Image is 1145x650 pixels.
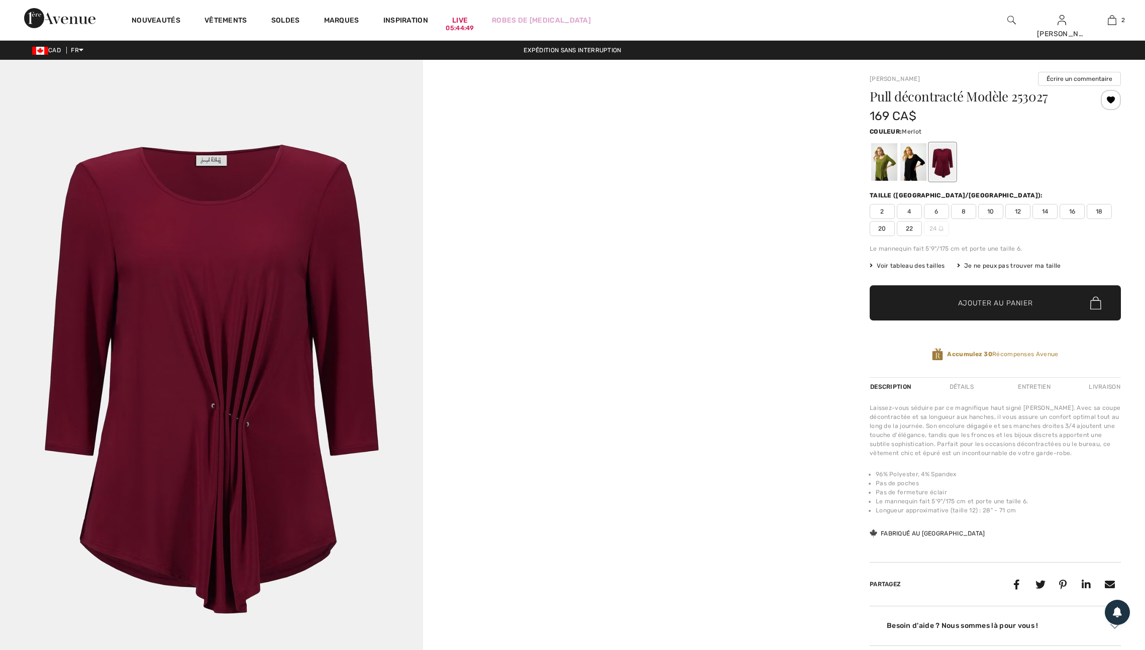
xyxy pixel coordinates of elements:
span: Couleur: [870,128,902,135]
a: Vêtements [204,16,247,27]
span: Partagez [870,581,901,588]
button: Écrire un commentaire [1038,72,1121,86]
div: Le mannequin fait 5'9"/175 cm et porte une taille 6. [870,244,1121,253]
span: 10 [978,204,1003,219]
video: Your browser does not support the video tag. [423,60,846,271]
img: 1ère Avenue [24,8,95,28]
span: 169 CA$ [870,109,916,123]
span: 16 [1060,204,1085,219]
li: Pas de fermeture éclair [876,488,1121,497]
strong: Accumulez 30 [947,351,992,358]
a: Robes de [MEDICAL_DATA] [492,15,591,26]
span: CAD [32,47,65,54]
a: Live05:44:49 [452,15,468,26]
span: 14 [1032,204,1058,219]
span: Merlot [902,128,921,135]
li: Pas de poches [876,479,1121,488]
div: 05:44:49 [446,24,474,33]
div: Artichoke [871,143,897,181]
img: Récompenses Avenue [932,348,943,361]
div: Détails [941,378,982,396]
div: Taille ([GEOGRAPHIC_DATA]/[GEOGRAPHIC_DATA]): [870,191,1045,200]
div: Je ne peux pas trouver ma taille [957,261,1061,270]
div: Noir [900,143,926,181]
li: Le mannequin fait 5'9"/175 cm et porte une taille 6. [876,497,1121,506]
span: 22 [897,221,922,236]
span: 24 [924,221,949,236]
span: 8 [951,204,976,219]
span: 18 [1087,204,1112,219]
div: Livraison [1086,378,1121,396]
span: Voir tableau des tailles [870,261,945,270]
div: Laissez-vous séduire par ce magnifique haut signé [PERSON_NAME]. Avec sa coupe décontractée et sa... [870,403,1121,458]
img: Canadian Dollar [32,47,48,55]
li: Longueur approximative (taille 12) : 28" - 71 cm [876,506,1121,515]
a: Soldes [271,16,300,27]
span: Ajouter au panier [958,298,1033,308]
span: Récompenses Avenue [947,350,1058,359]
span: 20 [870,221,895,236]
img: recherche [1007,14,1016,26]
span: 2 [870,204,895,219]
div: Merlot [929,143,956,181]
a: Nouveautés [132,16,180,27]
img: Mon panier [1108,14,1116,26]
li: 96% Polyester, 4% Spandex [876,470,1121,479]
button: Ajouter au panier [870,285,1121,320]
span: 6 [924,204,949,219]
span: Inspiration [383,16,428,27]
div: [PERSON_NAME] [1037,29,1086,39]
div: Entretien [1009,378,1059,396]
img: ring-m.svg [939,226,944,231]
a: [PERSON_NAME] [870,75,920,82]
iframe: Ouvre un widget dans lequel vous pouvez trouver plus d’informations [1081,575,1135,600]
span: 12 [1005,204,1030,219]
div: Besoin d'aide ? Nous sommes là pour vous ! [870,618,1121,633]
span: 2 [1121,16,1125,25]
a: Se connecter [1058,15,1066,25]
a: Marques [324,16,359,27]
a: 2 [1087,14,1136,26]
img: Arrow2.svg [1110,623,1119,628]
span: 4 [897,204,922,219]
img: Bag.svg [1090,296,1101,309]
div: Fabriqué au [GEOGRAPHIC_DATA] [870,529,985,538]
div: Description [870,378,913,396]
h1: Pull décontracté Modèle 253027 [870,90,1079,103]
span: FR [71,47,83,54]
img: Mes infos [1058,14,1066,26]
